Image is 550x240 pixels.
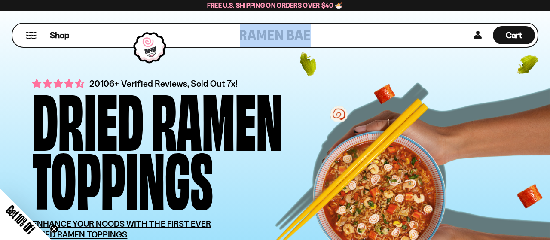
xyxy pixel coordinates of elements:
[32,219,211,240] u: ENHANCE YOUR NOODS WITH THE FIRST EVER DRIED RAMEN TOPPINGS
[50,26,69,44] a: Shop
[50,225,58,233] button: Close teaser
[32,147,213,206] div: Toppings
[50,30,69,41] span: Shop
[25,32,37,39] button: Mobile Menu Trigger
[151,88,283,147] div: Ramen
[4,203,37,236] span: Get 10% Off
[207,1,343,9] span: Free U.S. Shipping on Orders over $40 🍜
[493,24,535,47] a: Cart
[32,88,144,147] div: Dried
[506,30,522,40] span: Cart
